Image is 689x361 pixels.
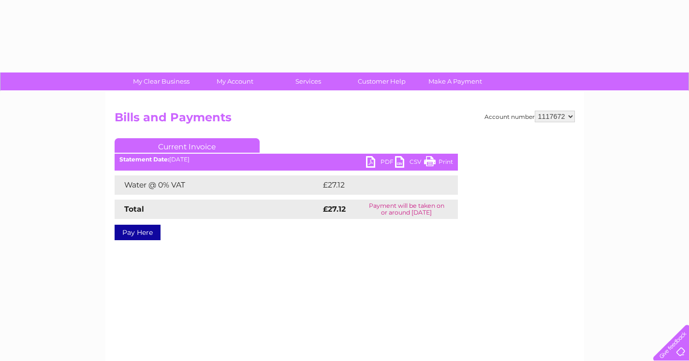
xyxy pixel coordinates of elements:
[395,156,424,170] a: CSV
[195,72,275,90] a: My Account
[424,156,453,170] a: Print
[415,72,495,90] a: Make A Payment
[342,72,422,90] a: Customer Help
[115,138,260,153] a: Current Invoice
[124,204,144,214] strong: Total
[321,175,437,195] td: £27.12
[115,156,458,163] div: [DATE]
[366,156,395,170] a: PDF
[484,111,575,122] div: Account number
[121,72,201,90] a: My Clear Business
[119,156,169,163] b: Statement Date:
[115,175,321,195] td: Water @ 0% VAT
[115,225,161,240] a: Pay Here
[323,204,346,214] strong: £27.12
[115,111,575,129] h2: Bills and Payments
[268,72,348,90] a: Services
[355,200,457,219] td: Payment will be taken on or around [DATE]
